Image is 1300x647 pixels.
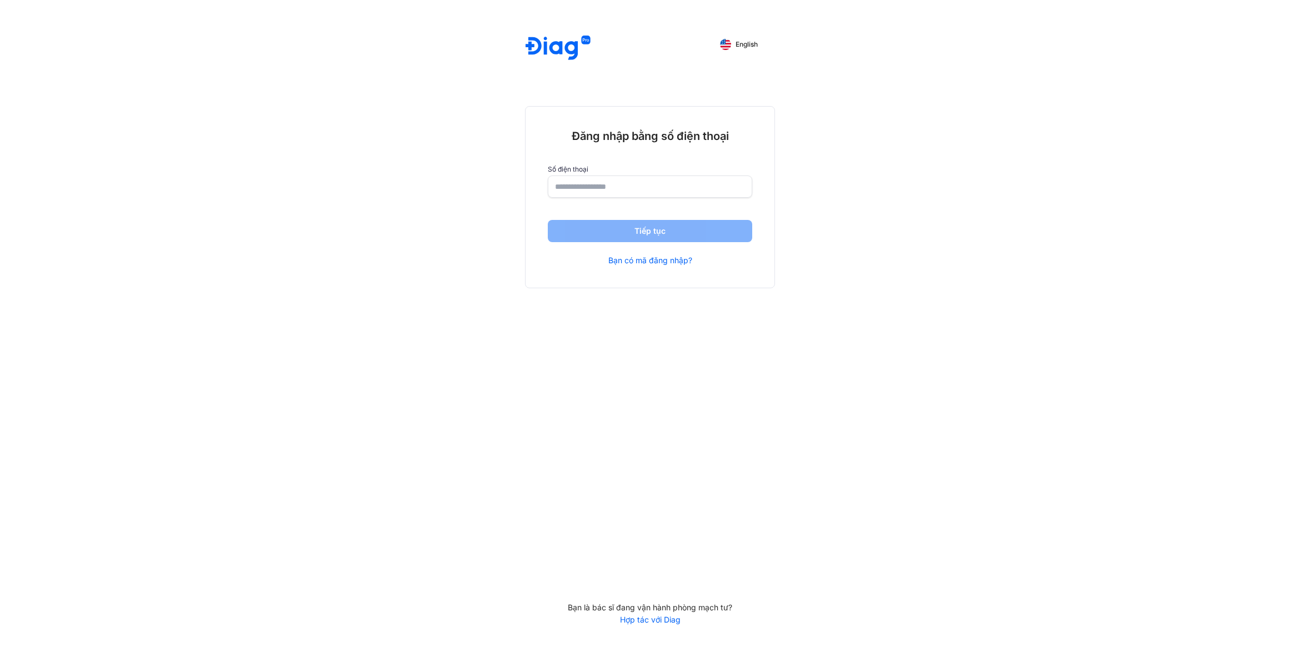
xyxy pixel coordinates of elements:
[526,36,591,62] img: logo
[525,615,775,625] a: Hợp tác với Diag
[525,603,775,613] div: Bạn là bác sĩ đang vận hành phòng mạch tư?
[548,220,752,242] button: Tiếp tục
[548,129,752,143] div: Đăng nhập bằng số điện thoại
[736,41,758,48] span: English
[720,39,731,50] img: English
[608,255,692,265] a: Bạn có mã đăng nhập?
[548,165,752,173] label: Số điện thoại
[712,36,766,53] button: English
